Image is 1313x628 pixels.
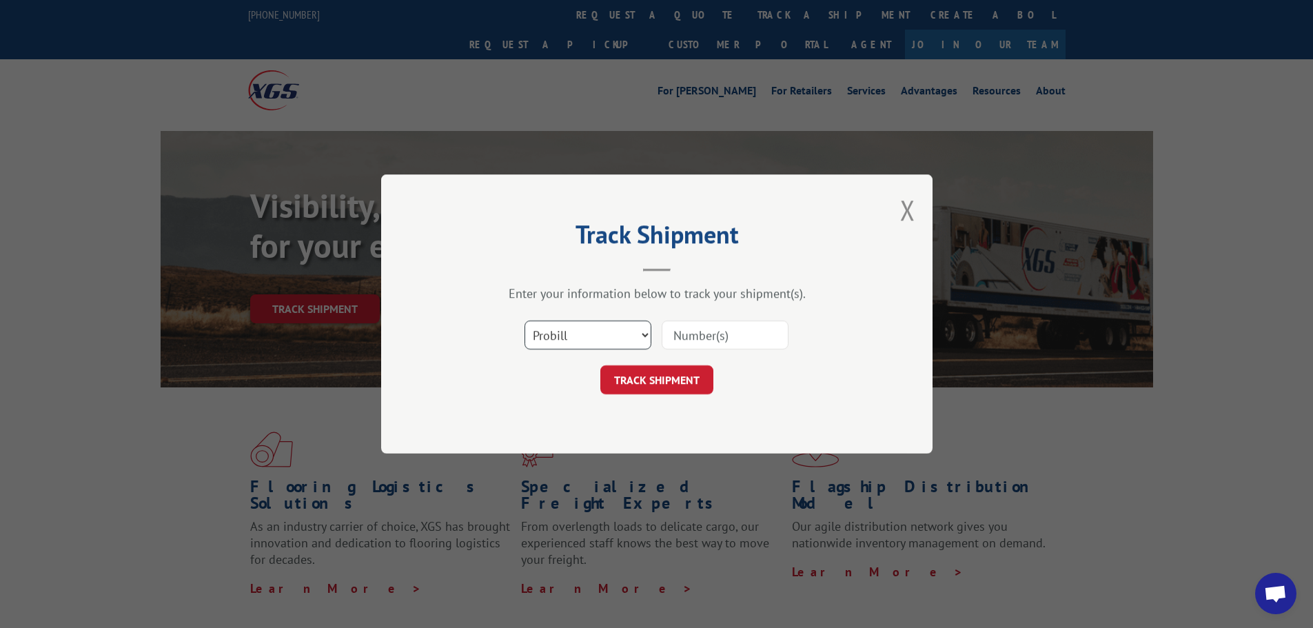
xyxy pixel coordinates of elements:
button: Close modal [900,192,915,228]
button: TRACK SHIPMENT [600,365,713,394]
div: Enter your information below to track your shipment(s). [450,285,864,301]
div: Open chat [1255,573,1296,614]
input: Number(s) [662,321,788,350]
h2: Track Shipment [450,225,864,251]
